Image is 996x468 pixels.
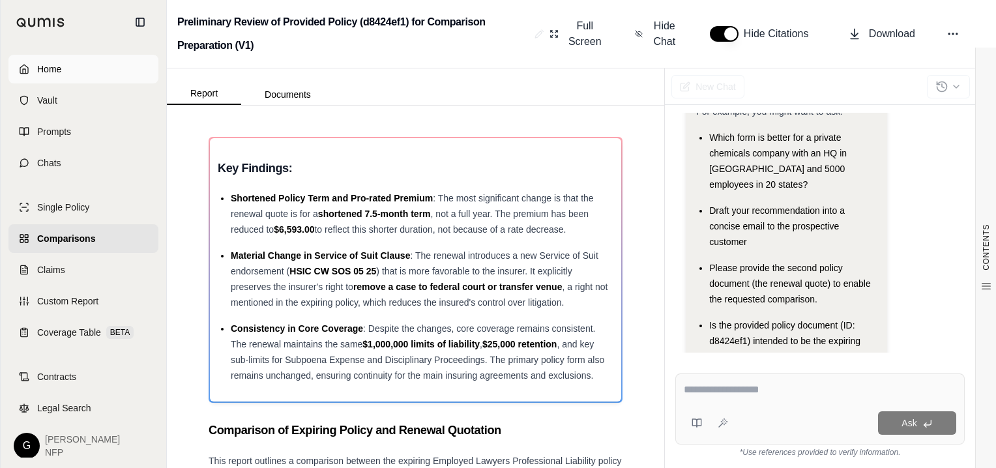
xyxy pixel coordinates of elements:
[231,193,433,203] span: Shortened Policy Term and Pro-rated Premium
[675,445,965,458] div: *Use references provided to verify information.
[130,12,151,33] button: Collapse sidebar
[231,323,595,349] span: : Despite the changes, core coverage remains consistent. The renewal maintains the same
[106,326,134,339] span: BETA
[314,224,566,235] span: to reflect this shorter duration, not because of a rate decrease.
[981,224,991,271] span: CONTENTS
[651,18,679,50] span: Hide Chat
[37,263,65,276] span: Claims
[709,132,847,190] span: Which form is better for a private chemicals company with an HQ in [GEOGRAPHIC_DATA] and 5000 emp...
[8,362,158,391] a: Contracts
[231,250,410,261] span: Material Change in Service of Suit Clause
[8,318,158,347] a: Coverage TableBETA
[709,320,860,362] span: Is the provided policy document (ID: d8424ef1) intended to be the expiring policy or the renewal ...
[8,193,158,222] a: Single Policy
[16,18,65,27] img: Qumis Logo
[544,13,609,55] button: Full Screen
[8,394,158,422] a: Legal Search
[709,205,845,247] span: Draft your recommendation into a concise email to the prospective customer
[37,63,61,76] span: Home
[37,326,101,339] span: Coverage Table
[362,339,480,349] span: $1,000,000 limits of liability
[231,193,594,219] span: : The most significant change is that the renewal quote is for a
[37,94,57,107] span: Vault
[231,339,604,381] span: , and key sub-limits for Subpoena Expense and Disciplinary Proceedings. The primary policy form a...
[353,282,563,292] span: remove a case to federal court or transfer venue
[14,433,40,459] div: G
[37,201,89,214] span: Single Policy
[37,232,95,245] span: Comparisons
[843,21,920,47] button: Download
[709,263,871,304] span: Please provide the second policy document (the renewal quote) to enable the requested comparison.
[167,83,241,105] button: Report
[8,256,158,284] a: Claims
[8,55,158,83] a: Home
[482,339,557,349] span: $25,000 retention
[8,224,158,253] a: Comparisons
[231,323,363,334] span: Consistency in Core Coverage
[8,86,158,115] a: Vault
[37,125,71,138] span: Prompts
[177,10,529,57] h2: Preliminary Review of Provided Policy (d8424ef1) for Comparison Preparation (V1)
[318,209,431,219] span: shortened 7.5-month term
[8,287,158,315] a: Custom Report
[45,433,120,446] span: [PERSON_NAME]
[274,224,314,235] span: $6,593.00
[37,402,91,415] span: Legal Search
[480,339,482,349] span: ,
[566,18,604,50] span: Full Screen
[209,424,501,437] strong: Comparison of Expiring Policy and Renewal Quotation
[37,370,76,383] span: Contracts
[8,149,158,177] a: Chats
[901,418,916,428] span: Ask
[37,156,61,169] span: Chats
[241,84,334,105] button: Documents
[231,282,608,308] span: , a right not mentioned in the expiring policy, which reduces the insured's control over litigation.
[289,266,376,276] span: HSIC CW SOS 05 25
[45,446,120,459] span: NFP
[630,13,684,55] button: Hide Chat
[744,26,817,42] span: Hide Citations
[218,156,613,180] h3: Key Findings:
[8,117,158,146] a: Prompts
[37,295,98,308] span: Custom Report
[231,250,598,276] span: : The renewal introduces a new Service of Suit endorsement (
[231,266,572,292] span: ) that is more favorable to the insurer. It explicitly preserves the insurer's right to
[869,26,915,42] span: Download
[878,411,956,435] button: Ask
